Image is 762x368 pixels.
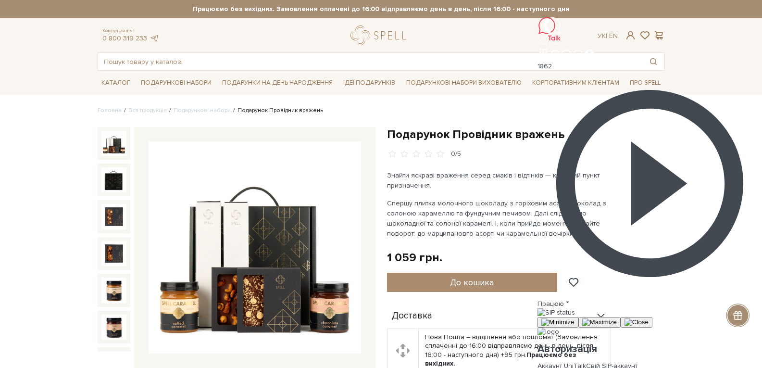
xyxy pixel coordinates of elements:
button: Пошук товару у каталозі [642,53,664,70]
img: Подарунок Провідник вражень [101,167,126,192]
a: Подарункові набори [174,107,231,114]
a: Вся продукція [128,107,167,114]
span: Доставка [392,312,432,320]
div: Ук [598,32,618,40]
h1: Подарунок Провідник вражень [387,127,665,142]
a: Подарункові набори вихователю [402,75,525,91]
a: Ідеї подарунків [339,76,399,90]
a: Подарункові набори [137,76,215,90]
img: Подарунок Провідник вражень [101,204,126,229]
a: Корпоративним клієнтам [528,75,623,91]
button: До кошика [387,273,558,292]
strong: Працюємо без вихідних. Замовлення оплачені до 16:00 відправляємо день в день, після 16:00 - насту... [98,5,665,13]
span: До кошика [450,277,494,288]
b: Працюємо без вихідних. [425,351,576,368]
span: | [606,32,607,40]
img: Подарунок Провідник вражень [101,278,126,303]
a: Подарунки на День народження [218,76,337,90]
a: Каталог [98,76,134,90]
p: Знайти яскраві враження серед смаків і відтінків — кінцевий пункт призначення. [387,170,612,190]
a: telegram [150,34,159,42]
p: Спершу плитка молочного шоколаду з горіховим асорті, шоколад з солоною карамеллю та фундучним печ... [387,198,612,239]
a: En [609,32,618,40]
a: 0 800 319 233 [102,34,147,42]
a: Про Spell [626,76,664,90]
input: Пошук товару у каталозі [98,53,642,70]
img: Подарунок Провідник вражень [101,131,126,156]
li: Подарунок Провідник вражень [231,106,323,115]
a: logo [350,25,411,45]
span: Консультація: [102,28,159,34]
img: Подарунок Провідник вражень [149,141,361,354]
a: Головна [98,107,122,114]
div: 0/5 [451,150,461,159]
div: 1 059 грн. [387,250,442,265]
img: Подарунок Провідник вражень [101,241,126,266]
img: Подарунок Провідник вражень [101,315,126,340]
